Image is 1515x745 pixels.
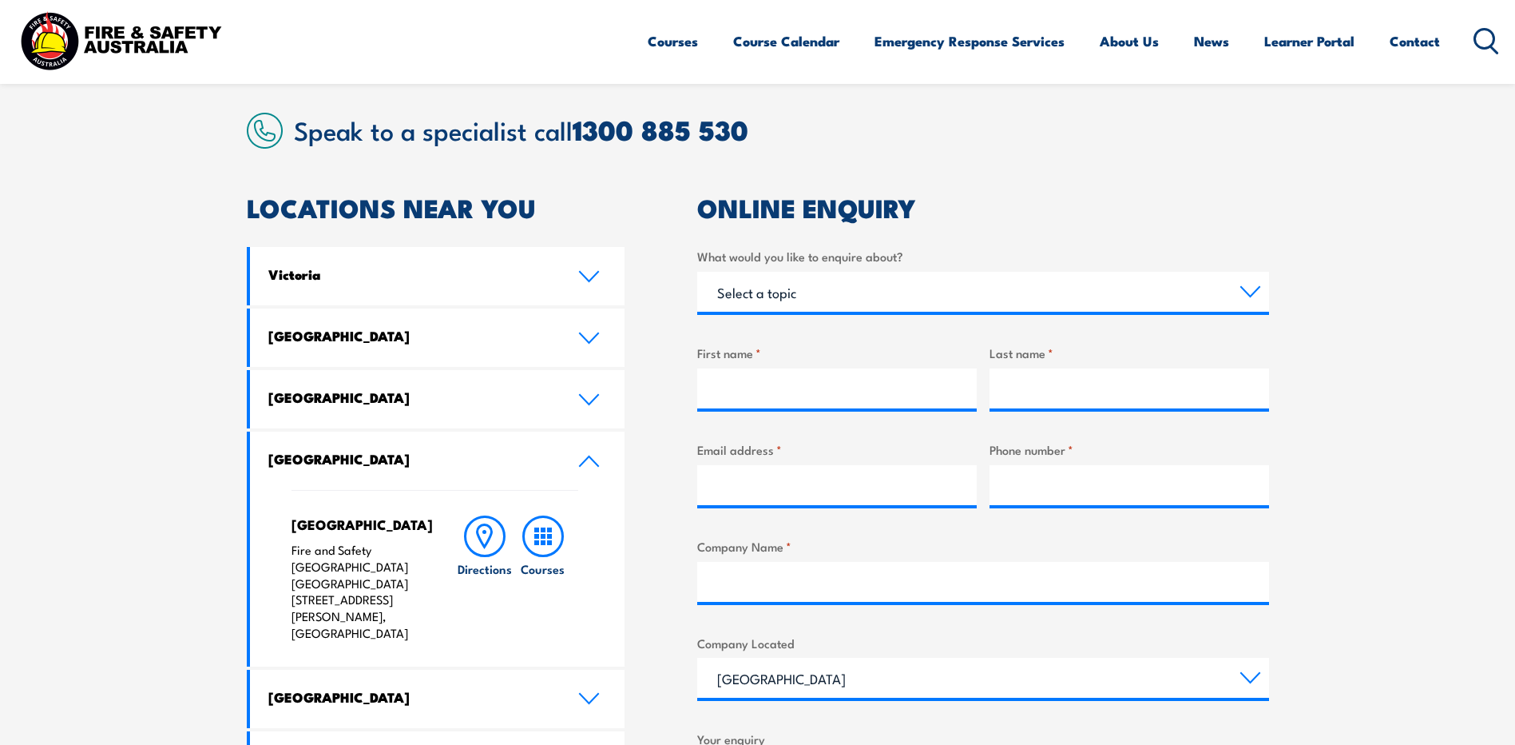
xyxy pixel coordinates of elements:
h2: ONLINE ENQUIRY [697,196,1269,218]
a: Directions [456,516,514,642]
label: Last name [990,344,1269,362]
a: Courses [514,516,572,642]
a: News [1194,20,1229,62]
label: Company Name [697,537,1269,556]
label: Company Located [697,634,1269,652]
a: 1300 885 530 [573,108,748,150]
a: [GEOGRAPHIC_DATA] [250,670,625,728]
h4: [GEOGRAPHIC_DATA] [268,450,554,468]
h6: Directions [458,560,512,577]
a: Learner Portal [1264,20,1354,62]
label: First name [697,344,977,362]
h6: Courses [521,560,565,577]
a: Contact [1390,20,1440,62]
label: What would you like to enquire about? [697,247,1269,265]
label: Phone number [990,440,1269,459]
h2: Speak to a specialist call [294,115,1269,144]
h4: [GEOGRAPHIC_DATA] [268,327,554,345]
a: Course Calendar [733,20,839,62]
h4: Victoria [268,265,554,283]
a: [GEOGRAPHIC_DATA] [250,309,625,367]
a: Victoria [250,247,625,305]
a: About Us [1100,20,1159,62]
p: Fire and Safety [GEOGRAPHIC_DATA] [GEOGRAPHIC_DATA] [STREET_ADDRESS][PERSON_NAME], [GEOGRAPHIC_DATA] [291,542,425,642]
a: [GEOGRAPHIC_DATA] [250,432,625,490]
a: Emergency Response Services [874,20,1065,62]
h4: [GEOGRAPHIC_DATA] [268,688,554,706]
a: [GEOGRAPHIC_DATA] [250,370,625,428]
h2: LOCATIONS NEAR YOU [247,196,625,218]
h4: [GEOGRAPHIC_DATA] [268,388,554,406]
h4: [GEOGRAPHIC_DATA] [291,516,425,533]
label: Email address [697,440,977,459]
a: Courses [648,20,698,62]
